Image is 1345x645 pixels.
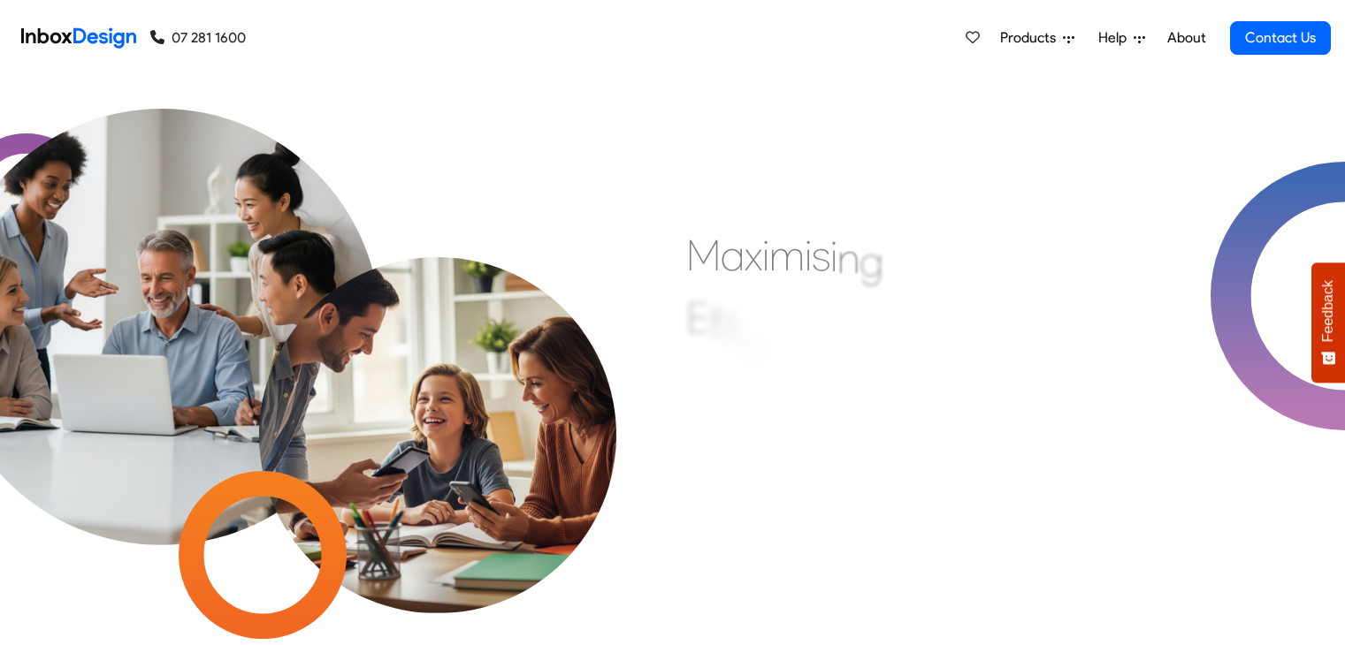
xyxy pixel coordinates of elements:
[1091,20,1152,56] a: Help
[837,231,860,285] div: n
[686,229,1115,494] div: Maximising Efficient & Engagement, Connecting Schools, Families, and Students.
[812,229,830,282] div: s
[744,317,765,370] div: c
[765,327,772,380] div: i
[1098,27,1134,49] span: Help
[1000,27,1063,49] span: Products
[769,229,805,282] div: m
[745,229,762,282] div: x
[1230,21,1331,55] a: Contact Us
[686,229,721,282] div: M
[708,296,722,349] div: f
[993,20,1081,56] a: Products
[860,234,883,287] div: g
[722,302,737,355] div: f
[215,169,661,614] img: parents_with_child.png
[737,309,744,362] div: i
[762,229,769,282] div: i
[686,291,708,344] div: E
[721,229,745,282] div: a
[830,229,837,282] div: i
[805,229,812,282] div: i
[1311,262,1345,383] button: Feedback - Show survey
[150,27,246,49] a: 07 281 1600
[1320,280,1336,342] span: Feedback
[1162,20,1211,56] a: About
